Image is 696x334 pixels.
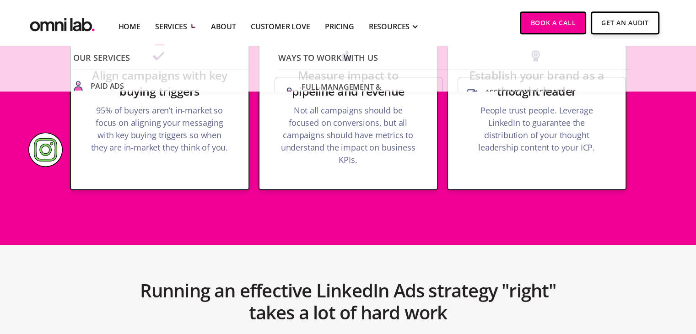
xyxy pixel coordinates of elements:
[130,275,566,328] h2: Running an effective LinkedIn Ads strategy "right" takes a lot of hard work
[466,104,607,158] p: People trust people. Leverage LinkedIn to guarantee the distribution of your thought leadership c...
[89,104,230,158] p: 95% of buyers aren’t in-market so focus on aligning your messaging with key buying triggers so wh...
[275,77,443,154] a: Full Management & Optimization
[119,21,140,32] a: Home
[302,81,433,103] p: Full Management & Optimization
[466,67,607,99] h3: Establish your brand as a thought leader
[155,21,187,32] div: SERVICES
[485,87,575,98] p: Assessment & Strategy
[369,21,410,32] div: RESOURCES
[70,77,245,120] a: Paid Ads
[532,228,696,334] iframe: Chat Widget
[520,11,586,34] a: Book a Call
[251,21,310,32] a: Customer Love
[278,54,630,70] p: Ways To Work With Us
[278,104,419,171] p: Not all campaigns should be focused on conversions, but all campaigns should have metrics to unde...
[28,11,97,34] a: home
[278,67,419,99] h3: Measure impact to pipeline and revenue
[89,67,230,99] h3: Align campaigns with key buying triggers
[325,21,354,32] a: Pricing
[91,81,124,92] p: Paid Ads
[211,21,236,32] a: About
[591,11,659,34] a: Get An Audit
[28,11,97,34] img: Omni Lab: B2B SaaS Demand Generation Agency
[73,54,249,70] p: Our Services
[458,77,626,154] a: Assessment & Strategy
